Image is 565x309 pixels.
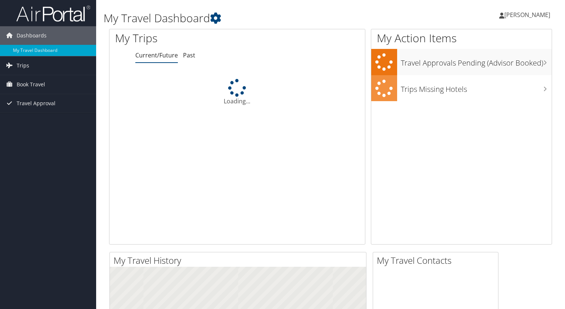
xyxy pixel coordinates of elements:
[17,75,45,94] span: Book Travel
[17,94,55,113] span: Travel Approval
[371,30,552,46] h1: My Action Items
[183,51,195,59] a: Past
[499,4,558,26] a: [PERSON_NAME]
[401,80,552,94] h3: Trips Missing Hotels
[17,26,47,45] span: Dashboards
[16,5,90,22] img: airportal-logo.png
[109,79,365,106] div: Loading...
[17,56,29,75] span: Trips
[135,51,178,59] a: Current/Future
[371,49,552,75] a: Travel Approvals Pending (Advisor Booked)
[504,11,550,19] span: [PERSON_NAME]
[115,30,253,46] h1: My Trips
[104,10,406,26] h1: My Travel Dashboard
[114,254,366,267] h2: My Travel History
[377,254,498,267] h2: My Travel Contacts
[401,54,552,68] h3: Travel Approvals Pending (Advisor Booked)
[371,75,552,102] a: Trips Missing Hotels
